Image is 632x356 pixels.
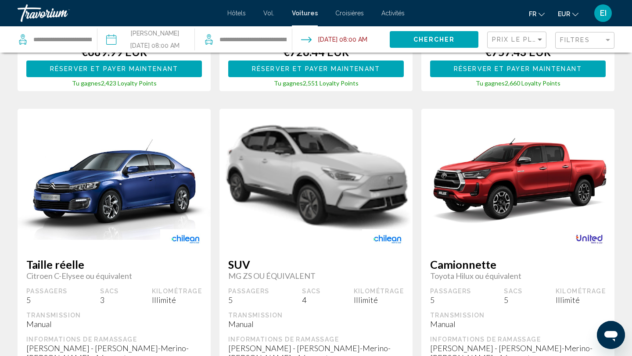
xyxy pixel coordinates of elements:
[228,311,404,319] div: Transmission
[228,61,404,77] button: Réserver et payer maintenant
[26,311,202,319] div: Transmission
[556,295,606,305] div: Illimité
[228,295,269,305] div: 5
[529,11,536,18] font: fr
[26,271,202,281] span: Citroen C-Elysee ou équivalent
[301,26,367,53] button: Drop-off date: Feb 15, 2026 08:00 AM
[335,10,364,17] a: Croisières
[152,287,202,295] div: Kilométrage
[100,287,119,295] div: Sacs
[413,36,455,43] span: Chercher
[558,7,578,20] button: Changer de devise
[390,31,478,47] button: Chercher
[430,319,606,329] div: Manual
[26,63,202,72] a: Réserver et payer maintenant
[101,79,157,87] span: 2,423 Loyalty Points
[26,61,202,77] button: Réserver et payer maintenant
[354,287,404,295] div: Kilométrage
[529,7,545,20] button: Changer de langue
[26,335,202,343] div: Informations de ramassage
[600,8,607,18] font: EI
[152,295,202,305] div: Illimité
[430,311,606,319] div: Transmission
[362,229,413,249] img: CHILEAN RENT A CAR
[597,321,625,349] iframe: Bouton de lancement de la fenêtre de messagerie
[18,4,219,22] a: Travorium
[504,287,523,295] div: Sacs
[556,287,606,295] div: Kilométrage
[228,335,404,343] div: Informations de ramassage
[26,295,68,305] div: 5
[430,258,606,271] span: Camionnette
[160,229,211,249] img: CHILEAN RENT A CAR
[106,26,186,53] button: Pickup date: Jan 15, 2026 08:00 AM
[504,295,523,305] div: 5
[227,10,246,17] a: Hôtels
[228,258,404,271] span: SUV
[18,117,211,240] img: primary.png
[354,295,404,305] div: Illimité
[263,10,274,17] a: Vol.
[492,36,544,44] mat-select: Sort by
[430,335,606,343] div: Informations de ramassage
[558,11,570,18] font: EUR
[50,66,178,73] span: Réserver et payer maintenant
[592,4,614,22] button: Menu utilisateur
[430,295,471,305] div: 5
[228,63,404,72] a: Réserver et payer maintenant
[228,287,269,295] div: Passagers
[476,79,505,87] span: Tu gagnes
[302,287,321,295] div: Sacs
[430,287,471,295] div: Passagers
[228,319,404,329] div: Manual
[555,32,614,50] button: Filter
[303,79,359,87] span: 2,551 Loyalty Points
[421,132,614,225] img: primary.png
[492,36,560,43] span: Prix ​​le plus bas
[430,271,606,281] span: Toyota Hilux ou équivalent
[430,63,606,72] a: Réserver et payer maintenant
[219,125,413,233] img: primary.png
[560,36,590,43] span: Filtres
[430,61,606,77] button: Réserver et payer maintenant
[100,295,119,305] div: 3
[274,79,303,87] span: Tu gagnes
[564,229,614,249] img: UNITED RENT A CAR
[26,258,202,271] span: Taille réelle
[26,319,202,329] div: Manual
[292,10,318,17] a: Voitures
[454,66,582,73] span: Réserver et payer maintenant
[252,66,380,73] span: Réserver et payer maintenant
[72,79,101,87] span: Tu gagnes
[505,79,560,87] span: 2,660 Loyalty Points
[381,10,405,17] a: Activités
[302,295,321,305] div: 4
[26,287,68,295] div: Passagers
[228,271,404,281] span: MG ZS OU ÉQUIVALENT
